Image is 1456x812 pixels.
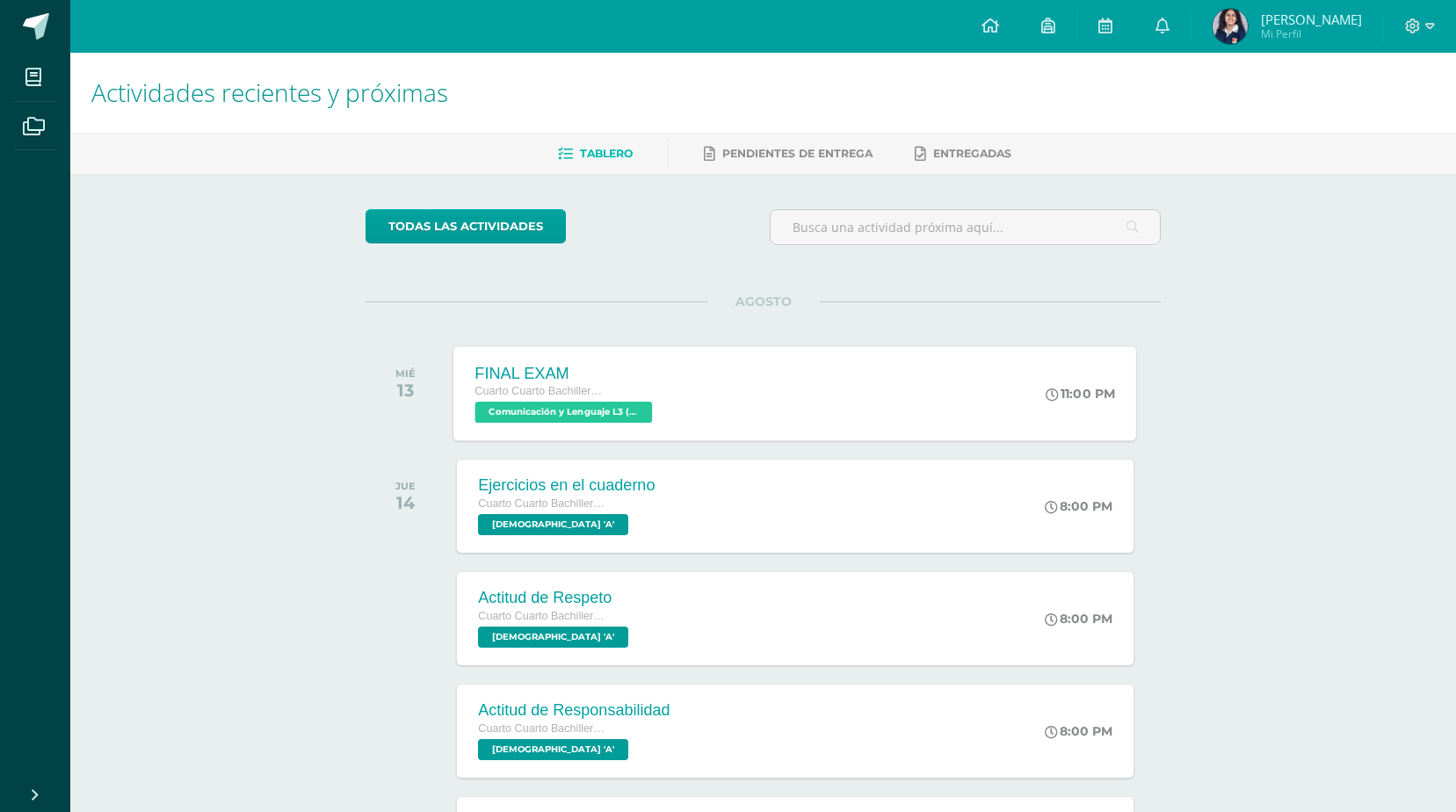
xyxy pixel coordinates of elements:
[478,589,633,607] div: Actitud de Respeto
[1045,611,1112,627] div: 8:00 PM
[1261,11,1362,28] span: [PERSON_NAME]
[91,76,448,109] span: Actividades recientes y próximas
[478,610,610,622] span: Cuarto Cuarto Bachillerato en Ciencias y Letras con Orientación en Computación
[478,701,670,720] div: Actitud de Responsabilidad
[1213,9,1248,44] img: bcdf3a09da90e537c75f1ccf4fe8fad0.png
[580,147,633,160] span: Tablero
[475,385,609,397] span: Cuarto Cuarto Bachillerato en Ciencias y Letras con Orientación en Computación
[1261,26,1362,41] span: Mi Perfil
[478,476,655,495] div: Ejercicios en el cuaderno
[1045,723,1112,739] div: 8:00 PM
[478,627,628,648] span: Evangelización 'A'
[478,739,628,760] span: Evangelización 'A'
[558,140,633,168] a: Tablero
[722,147,873,160] span: Pendientes de entrega
[475,402,653,423] span: Comunicación y Lenguaje L3 (Inglés Técnico) 4 'A'
[475,364,657,382] div: FINAL EXAM
[704,140,873,168] a: Pendientes de entrega
[1047,386,1116,402] div: 11:00 PM
[395,367,416,380] div: MIÉ
[478,497,610,510] span: Cuarto Cuarto Bachillerato en Ciencias y Letras con Orientación en Computación
[366,209,566,243] a: todas las Actividades
[478,722,610,735] span: Cuarto Cuarto Bachillerato en Ciencias y Letras con Orientación en Computación
[395,380,416,401] div: 13
[395,480,416,492] div: JUE
[771,210,1160,244] input: Busca una actividad próxima aquí...
[478,514,628,535] span: Evangelización 'A'
[933,147,1011,160] span: Entregadas
[395,492,416,513] div: 14
[1045,498,1112,514] div: 8:00 PM
[707,294,820,309] span: AGOSTO
[915,140,1011,168] a: Entregadas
